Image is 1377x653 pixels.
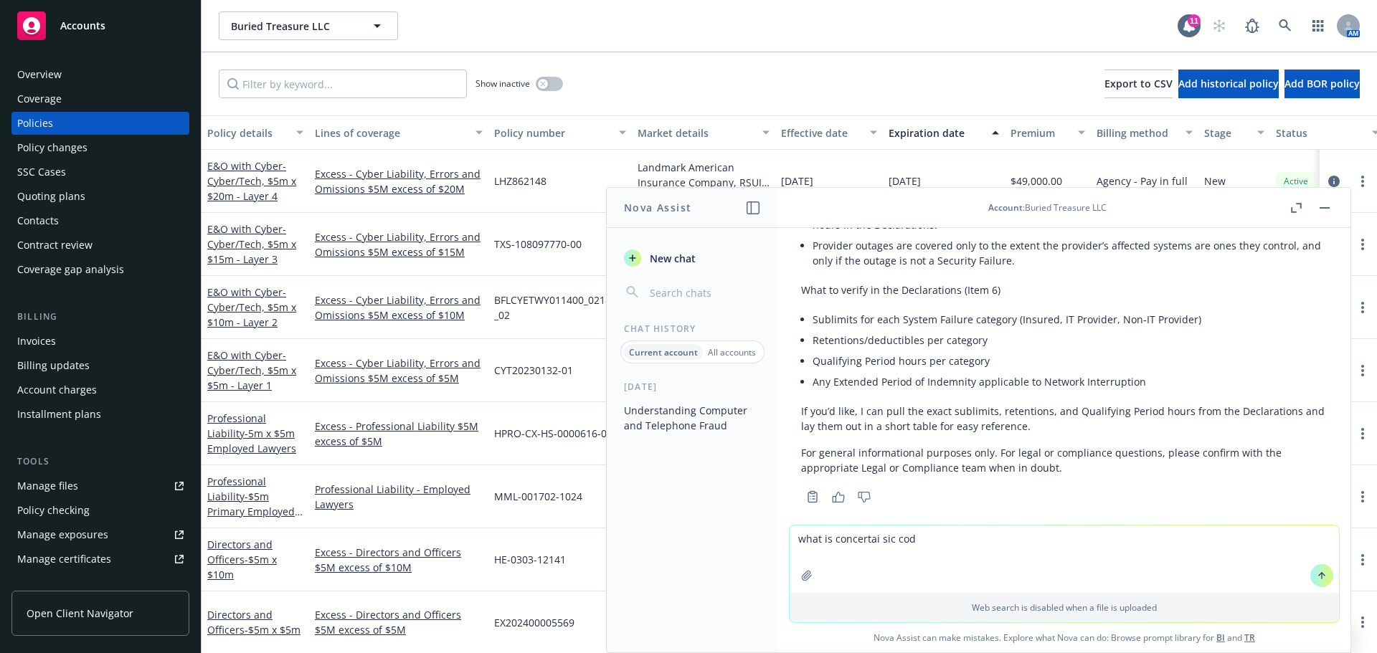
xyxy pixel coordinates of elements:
div: : Buried Treasure LLC [988,201,1107,214]
a: Report a Bug [1238,11,1267,40]
textarea: what is concertai sic cod [790,525,1339,593]
a: Installment plans [11,403,189,426]
div: Manage claims [17,572,90,595]
a: Excess - Directors and Officers $5M excess of $5M [315,607,483,637]
a: Switch app [1304,11,1333,40]
span: Open Client Navigator [27,606,133,621]
a: Directors and Officers [207,608,301,637]
li: Any Extended Period of Indemnity applicable to Network Interruption [813,371,1328,392]
div: Chat History [607,323,778,335]
button: Add BOR policy [1284,70,1360,98]
a: Excess - Cyber Liability, Errors and Omissions $5M excess of $10M [315,292,483,323]
li: Qualifying Period hours per category [813,351,1328,371]
span: New [1204,173,1226,189]
a: Accounts [11,6,189,46]
a: Policy checking [11,499,189,522]
li: Provider outages are covered only to the extent the provider’s affected systems are ones they con... [813,235,1328,271]
span: Export to CSV [1104,77,1173,90]
a: E&O with Cyber [207,285,296,329]
span: - $5m Primary Employed Lawyers [207,490,303,533]
span: Show inactive [475,77,530,90]
a: Invoices [11,330,189,353]
a: more [1354,299,1371,316]
div: Effective date [781,125,861,140]
div: Policy checking [17,499,90,522]
span: BFLCYETWY011400_021826_02 [494,292,626,323]
a: Professional Liability [207,411,296,455]
div: Expiration date [889,125,983,140]
a: Coverage gap analysis [11,258,189,281]
p: For general informational purposes only. For legal or compliance questions, please confirm with t... [801,445,1328,475]
div: 11 [1188,14,1201,27]
p: What to verify in the Declarations (Item 6) [801,282,1328,297]
span: TXS-108097770-00 [494,237,582,252]
a: E&O with Cyber [207,222,296,266]
div: Contract review [17,234,93,257]
div: [DATE] [607,381,778,393]
button: Billing method [1091,115,1198,150]
span: Account [988,201,1023,214]
button: Policy number [488,115,632,150]
div: Billing [11,310,189,324]
div: Policy changes [17,136,87,159]
a: Excess - Cyber Liability, Errors and Omissions $5M excess of $15M [315,229,483,259]
div: Tools [11,454,189,469]
a: Manage certificates [11,548,189,571]
a: more [1354,173,1371,190]
a: more [1354,362,1371,379]
span: EX202400005569 [494,615,574,630]
div: Status [1276,125,1363,140]
a: Contacts [11,209,189,232]
span: [DATE] [889,173,921,189]
h1: Nova Assist [624,200,691,215]
a: Professional Liability - Employed Lawyers [315,482,483,512]
a: TR [1244,631,1255,644]
a: more [1354,425,1371,442]
div: Overview [17,63,62,86]
div: Quoting plans [17,185,85,208]
a: Contract review [11,234,189,257]
button: Expiration date [883,115,1005,150]
span: HE-0303-12141 [494,552,566,567]
button: Export to CSV [1104,70,1173,98]
a: Excess - Professional Liability $5M excess of $5M [315,419,483,449]
span: $49,000.00 [1011,173,1062,189]
a: Excess - Cyber Liability, Errors and Omissions $5M excess of $20M [315,166,483,196]
a: Manage exposures [11,523,189,546]
button: Market details [632,115,775,150]
div: Billing updates [17,354,90,377]
a: more [1354,488,1371,505]
span: Agency - Pay in full [1097,173,1188,189]
div: Lines of coverage [315,125,467,140]
a: Policy changes [11,136,189,159]
div: Contacts [17,209,59,232]
a: Quoting plans [11,185,189,208]
a: Excess - Cyber Liability, Errors and Omissions $5M excess of $5M [315,356,483,386]
button: Understanding Computer and Telephone Fraud [618,399,767,437]
span: - Cyber/Tech, $5m x $10m - Layer 2 [207,285,296,329]
div: Manage certificates [17,548,111,571]
a: Start snowing [1205,11,1234,40]
div: Stage [1204,125,1249,140]
div: Coverage gap analysis [17,258,124,281]
a: Policies [11,112,189,135]
svg: Copy to clipboard [806,490,819,503]
a: E&O with Cyber [207,159,296,203]
span: - $5m x $5m [245,623,301,637]
a: E&O with Cyber [207,348,296,392]
button: New chat [618,245,767,271]
a: more [1354,551,1371,568]
li: Sublimits for each System Failure category (Insured, IT Provider, Non‑IT Provider) [813,309,1328,330]
a: Excess - Directors and Officers $5M excess of $10M [315,545,483,575]
div: Manage exposures [17,523,108,546]
div: Policy details [207,125,288,140]
a: SSC Cases [11,161,189,183]
button: Policy details [202,115,309,150]
span: New chat [647,251,696,266]
li: Retentions/deductibles per category [813,330,1328,351]
span: Add historical policy [1178,77,1279,90]
div: SSC Cases [17,161,66,183]
div: Installment plans [17,403,101,426]
a: circleInformation [1325,173,1343,190]
a: more [1354,236,1371,253]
